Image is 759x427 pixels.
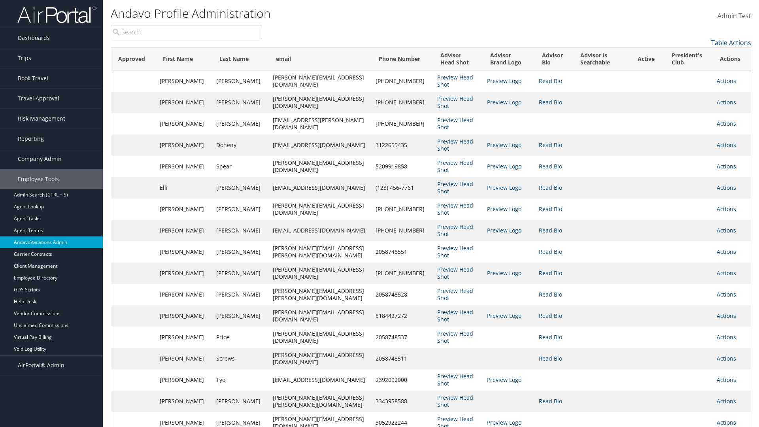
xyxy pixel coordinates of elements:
th: Active: activate to sort column ascending [631,48,665,70]
td: [PHONE_NUMBER] [372,263,433,284]
a: Read Bio [539,162,562,170]
a: Preview Logo [487,98,521,106]
td: [PERSON_NAME] [156,70,212,92]
a: Read Bio [539,227,562,234]
td: [PERSON_NAME][EMAIL_ADDRESS][DOMAIN_NAME] [269,263,371,284]
a: Actions [717,312,736,319]
td: [EMAIL_ADDRESS][DOMAIN_NAME] [269,369,371,391]
td: [PERSON_NAME] [156,327,212,348]
a: Actions [717,397,736,405]
a: Preview Head Shot [437,159,473,174]
td: [PHONE_NUMBER] [372,198,433,220]
a: Actions [717,120,736,127]
a: Actions [717,355,736,362]
a: Read Bio [539,333,562,341]
a: Preview Head Shot [437,372,473,387]
span: Reporting [18,129,44,149]
a: Read Bio [539,141,562,149]
td: [PERSON_NAME] [212,263,269,284]
span: AirPortal® Admin [18,355,64,375]
td: [PERSON_NAME] [156,263,212,284]
a: Actions [717,376,736,384]
a: Actions [717,184,736,191]
a: Preview Head Shot [437,244,473,259]
td: [PHONE_NUMBER] [372,92,433,113]
td: [PERSON_NAME][EMAIL_ADDRESS][DOMAIN_NAME] [269,92,371,113]
td: [PERSON_NAME] [212,198,269,220]
span: Admin Test [717,11,751,20]
td: Price [212,327,269,348]
td: [PERSON_NAME] [156,305,212,327]
td: 2058748537 [372,327,433,348]
img: airportal-logo.png [17,5,96,24]
td: [PERSON_NAME] [156,348,212,369]
td: [PERSON_NAME] [156,156,212,177]
a: Read Bio [539,248,562,255]
a: Actions [717,269,736,277]
td: Tyo [212,369,269,391]
th: Last Name: activate to sort column ascending [212,48,269,70]
a: Preview Logo [487,269,521,277]
th: President's Club: activate to sort column ascending [665,48,713,70]
td: Doheny [212,134,269,156]
td: [PERSON_NAME] [212,391,269,412]
a: Preview Head Shot [437,394,473,408]
a: Preview Logo [487,141,521,149]
td: [PERSON_NAME] [156,241,212,263]
td: [PERSON_NAME] [212,241,269,263]
th: email: activate to sort column ascending [269,48,371,70]
td: [EMAIL_ADDRESS][DOMAIN_NAME] [269,134,371,156]
td: 2058748551 [372,241,433,263]
a: Table Actions [711,38,751,47]
td: [PERSON_NAME] [156,113,212,134]
td: Spear [212,156,269,177]
td: [EMAIL_ADDRESS][DOMAIN_NAME] [269,177,371,198]
td: [PERSON_NAME] [156,284,212,305]
a: Preview Logo [487,162,521,170]
input: Search [111,25,262,39]
span: Book Travel [18,68,48,88]
td: [PERSON_NAME] [212,113,269,134]
h1: Andavo Profile Administration [111,5,538,22]
span: Travel Approval [18,89,59,108]
td: [PHONE_NUMBER] [372,70,433,92]
a: Preview Logo [487,376,521,384]
td: [PERSON_NAME] [156,369,212,391]
td: [PERSON_NAME] [156,391,212,412]
td: [PERSON_NAME] [212,284,269,305]
td: [PERSON_NAME][EMAIL_ADDRESS][DOMAIN_NAME] [269,156,371,177]
td: 3343958588 [372,391,433,412]
td: [EMAIL_ADDRESS][PERSON_NAME][DOMAIN_NAME] [269,113,371,134]
td: Elli [156,177,212,198]
a: Read Bio [539,269,562,277]
td: 2058748528 [372,284,433,305]
span: Dashboards [18,28,50,48]
td: 5209919858 [372,156,433,177]
a: Read Bio [539,355,562,362]
td: [PERSON_NAME][EMAIL_ADDRESS][DOMAIN_NAME] [269,70,371,92]
a: Actions [717,205,736,213]
td: [PERSON_NAME] [212,220,269,241]
td: [EMAIL_ADDRESS][DOMAIN_NAME] [269,220,371,241]
span: Employee Tools [18,169,59,189]
a: Read Bio [539,77,562,85]
th: Advisor Bio: activate to sort column ascending [535,48,573,70]
a: Preview Head Shot [437,202,473,216]
td: [PERSON_NAME] [156,92,212,113]
a: Preview Logo [487,419,521,426]
a: Actions [717,248,736,255]
a: Admin Test [717,4,751,28]
a: Read Bio [539,205,562,213]
td: [PERSON_NAME] [212,177,269,198]
a: Preview Head Shot [437,223,473,238]
td: Screws [212,348,269,369]
a: Preview Head Shot [437,330,473,344]
a: Actions [717,98,736,106]
th: Phone Number: activate to sort column ascending [372,48,433,70]
td: 2058748511 [372,348,433,369]
td: 2392092000 [372,369,433,391]
span: Risk Management [18,109,65,128]
span: Trips [18,48,31,68]
td: 3122655435 [372,134,433,156]
td: [PERSON_NAME] [212,70,269,92]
